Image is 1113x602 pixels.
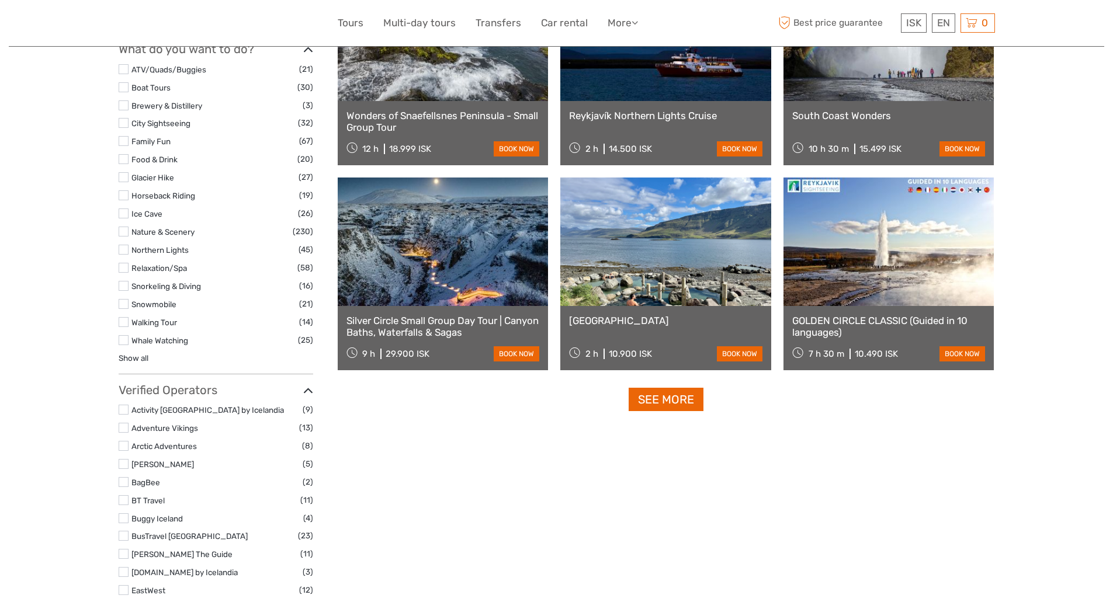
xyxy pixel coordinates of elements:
[131,531,248,541] a: BusTravel [GEOGRAPHIC_DATA]
[299,243,313,256] span: (45)
[299,62,313,76] span: (21)
[476,15,521,32] a: Transfers
[300,547,313,561] span: (11)
[585,144,598,154] span: 2 h
[792,315,986,339] a: GOLDEN CIRCLE CLASSIC (Guided in 10 languages)
[346,110,540,134] a: Wonders of Snaefellsnes Peninsula - Small Group Tour
[131,460,194,469] a: [PERSON_NAME]
[541,15,588,32] a: Car rental
[585,349,598,359] span: 2 h
[131,227,195,236] a: Nature & Scenery
[298,333,313,347] span: (25)
[299,170,313,184] span: (27)
[980,17,990,29] span: 0
[131,586,165,595] a: EastWest
[299,189,313,202] span: (19)
[932,13,955,33] div: EN
[809,349,844,359] span: 7 h 30 m
[609,144,652,154] div: 14.500 ISK
[386,349,429,359] div: 29.900 ISK
[298,116,313,130] span: (32)
[494,346,539,361] a: book now
[494,141,539,156] a: book now
[131,137,171,146] a: Family Fun
[297,261,313,274] span: (58)
[131,281,201,291] a: Snorkeling & Diving
[338,15,363,32] a: Tours
[809,144,849,154] span: 10 h 30 m
[119,383,313,397] h3: Verified Operators
[131,191,195,200] a: Horseback Riding
[131,478,160,487] a: BagBee
[300,493,313,507] span: (11)
[569,315,762,326] a: [GEOGRAPHIC_DATA]
[131,336,188,345] a: Whale Watching
[298,207,313,220] span: (26)
[299,279,313,293] span: (16)
[131,263,187,273] a: Relaxation/Spa
[297,152,313,166] span: (20)
[608,15,638,32] a: More
[859,144,902,154] div: 15.499 ISK
[383,15,456,32] a: Multi-day tours
[16,20,132,30] p: We're away right now. Please check back later!
[131,173,174,182] a: Glacier Hike
[119,353,148,363] a: Show all
[131,549,233,559] a: [PERSON_NAME] The Guide
[298,529,313,542] span: (23)
[299,583,313,597] span: (12)
[717,141,762,156] a: book now
[299,297,313,311] span: (21)
[303,511,313,525] span: (4)
[389,144,431,154] div: 18.999 ISK
[303,403,313,416] span: (9)
[303,565,313,579] span: (3)
[131,423,198,433] a: Adventure Vikings
[299,134,313,148] span: (67)
[297,81,313,94] span: (30)
[302,439,313,453] span: (8)
[609,349,652,359] div: 10.900 ISK
[299,315,313,329] span: (14)
[629,388,703,412] a: See more
[131,209,162,218] a: Ice Cave
[939,346,985,361] a: book now
[792,110,986,121] a: South Coast Wonders
[855,349,898,359] div: 10.490 ISK
[131,83,171,92] a: Boat Tours
[131,300,176,309] a: Snowmobile
[569,110,762,121] a: Reykjavík Northern Lights Cruise
[134,18,148,32] button: Open LiveChat chat widget
[131,568,238,577] a: [DOMAIN_NAME] by Icelandia
[776,13,898,33] span: Best price guarantee
[119,42,313,56] h3: What do you want to do?
[131,119,190,128] a: City Sightseeing
[131,65,206,74] a: ATV/Quads/Buggies
[906,17,921,29] span: ISK
[939,141,985,156] a: book now
[131,496,165,505] a: BT Travel
[303,457,313,471] span: (5)
[131,405,284,415] a: Activity [GEOGRAPHIC_DATA] by Icelandia
[346,315,540,339] a: Silver Circle Small Group Day Tour | Canyon Baths, Waterfalls & Sagas
[131,514,183,523] a: Buggy Iceland
[362,144,379,154] span: 12 h
[131,155,178,164] a: Food & Drink
[362,349,375,359] span: 9 h
[299,421,313,434] span: (13)
[131,318,177,327] a: Walking Tour
[303,99,313,112] span: (3)
[131,245,189,255] a: Northern Lights
[131,101,202,110] a: Brewery & Distillery
[131,441,197,451] a: Arctic Adventures
[293,225,313,238] span: (230)
[717,346,762,361] a: book now
[303,475,313,489] span: (2)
